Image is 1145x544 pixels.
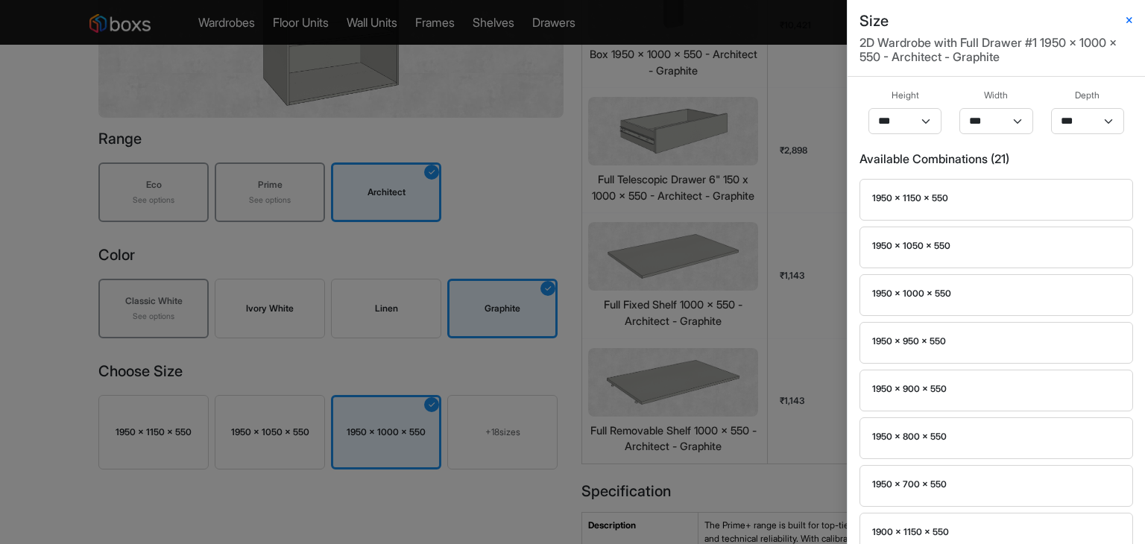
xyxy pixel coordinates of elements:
[872,478,1120,491] div: 1950 x 700 x 550
[872,335,1120,348] div: 1950 x 950 x 550
[892,89,919,102] span: Height
[859,12,889,30] h5: Size
[872,192,1120,205] div: 1950 x 1150 x 550
[872,382,1120,396] div: 1950 x 900 x 550
[872,239,1120,253] div: 1950 x 1050 x 550
[1075,89,1100,102] span: Depth
[872,430,1120,443] div: 1950 x 800 x 550
[984,89,1008,102] span: Width
[859,36,1133,64] h6: 2D Wardrobe with Full Drawer #1 1950 x 1000 x 550 - Architect - Graphite
[872,287,1120,300] div: 1950 x 1000 x 550
[872,525,1120,539] div: 1900 x 1150 x 550
[859,152,1133,166] h6: Available Combinations ( 21 )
